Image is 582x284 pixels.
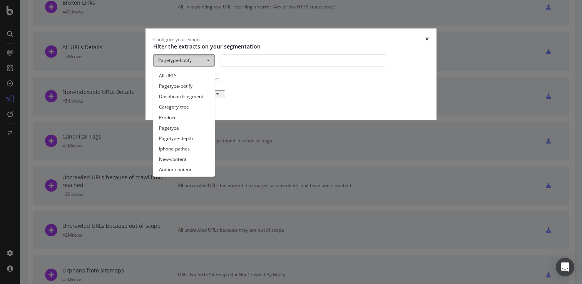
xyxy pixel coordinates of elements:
a: Category-tree [153,102,215,112]
a: Author-content [153,164,215,175]
a: Pagetype-botify [153,81,215,91]
div: Define a limit of rows to export [153,75,429,82]
a: New-content [153,154,215,164]
div: Open Intercom Messenger [556,258,574,276]
button: Pagetype-botify [153,54,215,67]
div: modal [145,28,436,120]
a: Pagetype [153,123,215,133]
p: Filter the extracts on your segmentation [153,43,429,50]
div: times [425,36,429,43]
a: Dashboard-segment [153,91,215,102]
a: Iphone-pathes [153,144,215,154]
a: Product [153,112,215,123]
ul: Pagetype-botify [153,68,215,177]
div: Configure your export [153,36,200,43]
a: Pagetype-depth [153,133,215,144]
a: All URLS [153,70,215,81]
